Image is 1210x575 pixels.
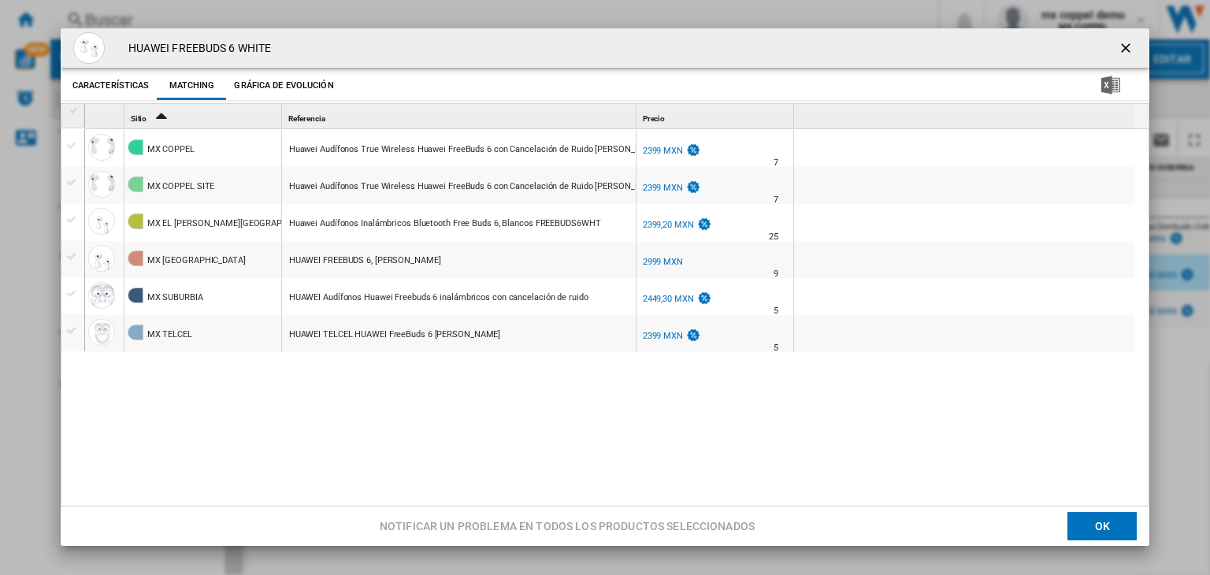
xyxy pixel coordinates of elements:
div: 2449,30 MXN [643,294,694,304]
div: Sort None [640,104,793,128]
div: 2999 MXN [643,257,683,267]
div: 2399,20 MXN [643,220,694,230]
div: Referencia Sort None [285,104,636,128]
img: promotionV3.png [696,217,712,231]
img: 1177565365_1p.jpg [73,32,105,64]
div: 2399,20 MXN [640,217,712,233]
button: getI18NText('BUTTONS.CLOSE_DIALOG') [1112,32,1143,64]
div: Sort None [797,104,1134,128]
div: Sort Ascending [128,104,281,128]
div: HUAWEI TELCEL HUAWEI FreeBuds 6 [PERSON_NAME] [289,317,501,353]
md-dialog: Product popup [61,28,1149,545]
div: 2399 MXN [640,180,701,196]
button: Descargar en Excel [1076,72,1145,100]
span: Sort Ascending [148,114,173,123]
div: Tiempo de entrega : 25 días [769,229,778,245]
div: 2449,30 MXN [640,291,712,307]
div: MX COPPEL SITE [147,169,215,205]
div: Sitio Sort Ascending [128,104,281,128]
span: Sitio [131,114,147,123]
img: promotionV3.png [696,291,712,305]
div: MX EL [PERSON_NAME][GEOGRAPHIC_DATA][PERSON_NAME] [147,206,389,242]
div: Sort None [88,104,124,128]
div: Tiempo de entrega : 7 días [774,192,778,208]
div: MX SUBURBIA [147,280,203,316]
div: https://www.liverpool.com.mx/tienda/pdp/audífonos-true-wireless-huawei-freebuds-6-inalámbricos-co... [282,241,636,277]
div: Huawei Audífonos Inalámbricos Bluetooth Free Buds 6, Blancos FREEBUDS6WHT [289,206,601,242]
div: MX COPPEL [147,132,195,168]
div: 2999 MXN [640,254,683,270]
div: 2399 MXN [643,146,683,156]
div: 2399 MXN [640,143,701,159]
div: 2399 MXN [643,331,683,341]
div: Tiempo de entrega : 5 días [774,340,778,356]
span: Referencia [288,114,325,123]
button: Matching [157,72,226,100]
div: MX [GEOGRAPHIC_DATA] [147,243,246,279]
div: https://www.suburbia.com.mx/tienda/pdp/Audífonos-Huawei-Freebuds-6-inalámbricos-con-cancelación-d... [282,278,636,314]
img: promotionV3.png [685,143,701,157]
div: Tiempo de entrega : 5 días [774,303,778,319]
div: HUAWEI Audífonos Huawei Freebuds 6 inalámbricos con cancelación de ruido [289,280,588,316]
img: promotionV3.png [685,328,701,342]
button: Características [69,72,154,100]
button: OK [1067,512,1137,540]
div: Precio Sort None [640,104,793,128]
div: 2399 MXN [643,183,683,193]
div: HUAWEI FREEBUDS 6, [PERSON_NAME] [289,243,441,279]
div: Huawei Audífonos True Wireless Huawei FreeBuds 6 con Cancelación de Ruido [PERSON_NAME] [289,169,661,205]
div: Sort None [285,104,636,128]
button: Gráfica de evolución [230,72,337,100]
h4: HUAWEI FREEBUDS 6 WHITE [121,41,271,57]
div: 2399 MXN [640,328,701,344]
div: https://www.elpalaciodehierro.com/huawei-audifonos-inalambricos-bluetooth-free-buds-6-blancos-447... [282,204,636,240]
div: https://www.coppel.com/pdp/audifonos-true-wireless-huawei-freebuds-6-con-cancelacion-de-ruido-pm-... [282,130,636,166]
div: Tiempo de entrega : 7 días [774,155,778,171]
img: promotionV3.png [685,180,701,194]
div: https://www.coppel.com/pdp/audifonos-true-wireless-huawei-freebuds-6-con-cancelacion-de-ruido-pm-... [282,167,636,203]
div: MX TELCEL [147,317,192,353]
ng-md-icon: getI18NText('BUTTONS.CLOSE_DIALOG') [1118,40,1137,59]
div: Huawei Audífonos True Wireless Huawei FreeBuds 6 con Cancelación de Ruido [PERSON_NAME] [289,132,661,168]
div: https://www.telcel.com/tienda/producto/accesorios/huawei-freebuds-6-blanco/7008711 [282,315,636,351]
button: Notificar un problema en todos los productos seleccionados [375,512,759,540]
span: Precio [643,114,665,123]
img: excel-24x24.png [1101,76,1120,95]
div: Tiempo de entrega : 9 días [774,266,778,282]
